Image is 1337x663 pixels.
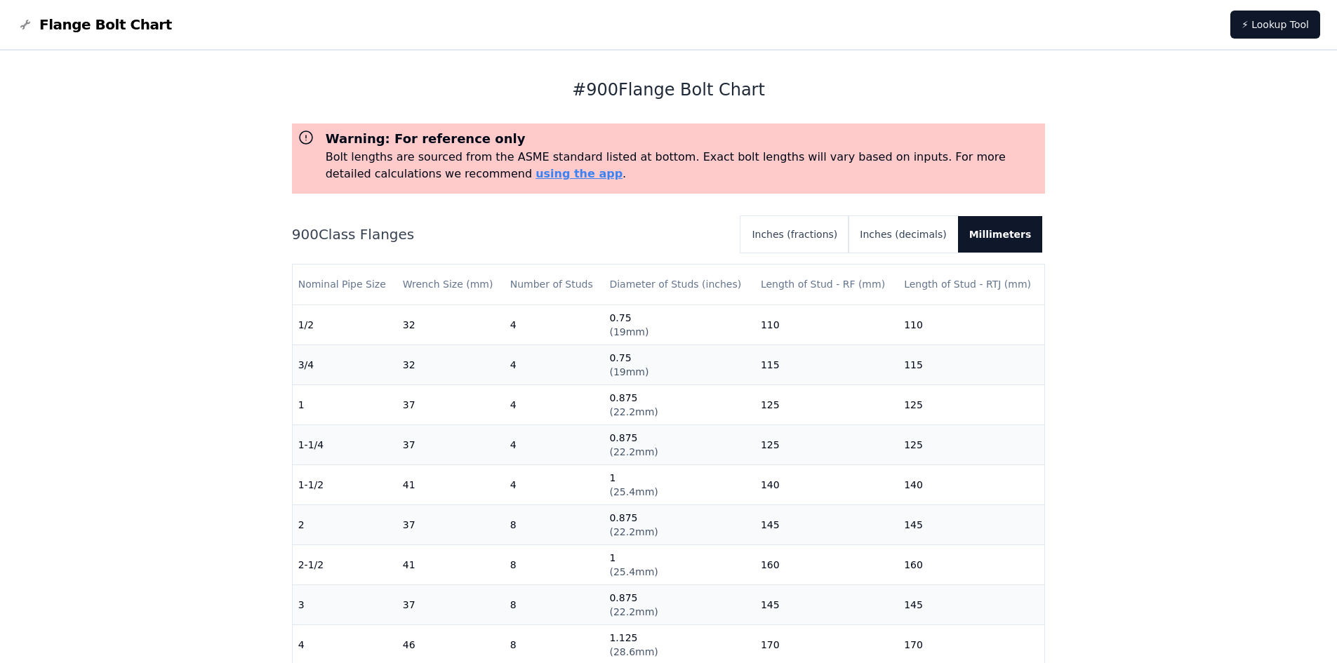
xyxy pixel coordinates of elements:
[17,16,34,33] img: Flange Bolt Chart Logo
[505,464,604,504] td: 4
[740,216,849,253] button: Inches (fractions)
[397,584,505,624] td: 37
[505,344,604,384] td: 4
[17,15,172,34] a: Flange Bolt Chart LogoFlange Bolt Chart
[293,384,397,424] td: 1
[898,384,1044,424] td: 125
[397,344,505,384] td: 32
[609,606,658,617] span: ( 22.2mm )
[755,264,898,304] th: Length of Stud - RF (mm)
[755,424,898,464] td: 125
[397,384,505,424] td: 37
[755,304,898,344] td: 110
[609,526,658,537] span: ( 22.2mm )
[609,566,658,577] span: ( 25.4mm )
[326,129,1040,149] h3: Warning: For reference only
[898,504,1044,544] td: 145
[604,264,754,304] th: Diameter of Studs (inches)
[292,225,730,244] h2: 900 Class Flanges
[293,544,397,584] td: 2-1/2
[604,424,754,464] td: 0.875
[505,384,604,424] td: 4
[755,544,898,584] td: 160
[604,504,754,544] td: 0.875
[293,344,397,384] td: 3/4
[755,584,898,624] td: 145
[326,149,1040,182] p: Bolt lengths are sourced from the ASME standard listed at bottom. Exact bolt lengths will vary ba...
[604,544,754,584] td: 1
[604,584,754,624] td: 0.875
[293,304,397,344] td: 1/2
[898,264,1044,304] th: Length of Stud - RTJ (mm)
[755,504,898,544] td: 145
[397,504,505,544] td: 37
[397,464,505,504] td: 41
[898,584,1044,624] td: 145
[397,424,505,464] td: 37
[536,167,623,180] a: using the app
[505,304,604,344] td: 4
[609,486,658,497] span: ( 25.4mm )
[39,15,172,34] span: Flange Bolt Chart
[898,544,1044,584] td: 160
[397,304,505,344] td: 32
[755,344,898,384] td: 115
[609,366,648,377] span: ( 19mm )
[609,406,658,417] span: ( 22.2mm )
[755,384,898,424] td: 125
[292,79,1046,101] h1: # 900 Flange Bolt Chart
[604,304,754,344] td: 0.75
[849,216,957,253] button: Inches (decimals)
[604,384,754,424] td: 0.875
[505,584,604,624] td: 8
[898,344,1044,384] td: 115
[293,584,397,624] td: 3
[604,344,754,384] td: 0.75
[958,216,1043,253] button: Millimeters
[505,544,604,584] td: 8
[505,264,604,304] th: Number of Studs
[898,464,1044,504] td: 140
[397,264,505,304] th: Wrench Size (mm)
[609,446,658,457] span: ( 22.2mm )
[293,504,397,544] td: 2
[1230,11,1320,39] a: ⚡ Lookup Tool
[293,424,397,464] td: 1-1/4
[505,424,604,464] td: 4
[604,464,754,504] td: 1
[609,326,648,337] span: ( 19mm )
[397,544,505,584] td: 41
[898,424,1044,464] td: 125
[898,304,1044,344] td: 110
[755,464,898,504] td: 140
[609,646,658,657] span: ( 28.6mm )
[293,464,397,504] td: 1-1/2
[293,264,397,304] th: Nominal Pipe Size
[505,504,604,544] td: 8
